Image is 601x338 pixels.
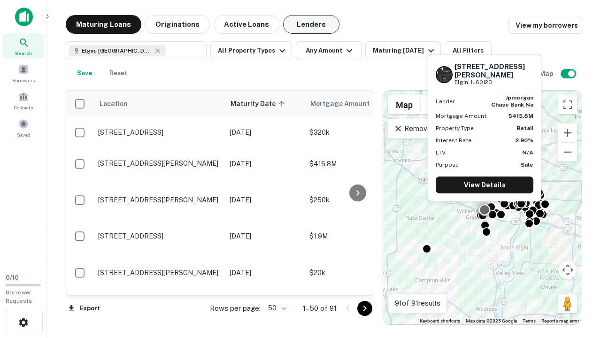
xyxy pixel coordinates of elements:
[6,274,19,281] span: 0 / 10
[357,301,372,316] button: Go to next page
[516,137,533,144] strong: 2.90%
[436,97,455,106] p: Lender
[309,127,403,138] p: $320k
[509,113,533,119] strong: $415.8M
[66,15,141,34] button: Maturing Loans
[98,269,220,277] p: [STREET_ADDRESS][PERSON_NAME]
[3,115,44,140] a: Saved
[230,127,300,138] p: [DATE]
[445,41,492,60] button: All Filters
[3,61,44,86] a: Borrowers
[436,124,474,132] p: Property Type
[385,312,416,324] a: Open this area in Google Maps (opens a new window)
[558,261,577,279] button: Map camera controls
[383,91,582,324] div: 0 0
[436,177,533,193] a: View Details
[365,41,441,60] button: Maturing [DATE]
[558,143,577,161] button: Zoom out
[310,98,382,109] span: Mortgage Amount
[231,98,288,109] span: Maturity Date
[309,231,403,241] p: $1.9M
[309,159,403,169] p: $415.8M
[99,98,128,109] span: Location
[69,64,100,83] button: Save your search to get updates of matches that match your search criteria.
[455,78,533,87] p: Elgin, IL60123
[296,41,362,60] button: Any Amount
[420,318,460,324] button: Keyboard shortcuts
[210,41,292,60] button: All Property Types
[521,161,533,168] strong: Sale
[436,161,459,169] p: Purpose
[541,318,579,323] a: Report a map error
[554,263,601,308] iframe: Chat Widget
[436,112,486,120] p: Mortgage Amount
[558,123,577,142] button: Zoom in
[98,159,220,168] p: [STREET_ADDRESS][PERSON_NAME]
[210,303,261,314] p: Rows per page:
[303,303,337,314] p: 1–50 of 91
[98,128,220,137] p: [STREET_ADDRESS]
[230,231,300,241] p: [DATE]
[230,159,300,169] p: [DATE]
[523,318,536,323] a: Terms
[230,195,300,205] p: [DATE]
[82,46,152,55] span: Elgin, [GEOGRAPHIC_DATA], [GEOGRAPHIC_DATA]
[98,196,220,204] p: [STREET_ADDRESS][PERSON_NAME]
[3,33,44,59] a: Search
[12,77,35,84] span: Borrowers
[373,45,437,56] div: Maturing [DATE]
[6,289,32,304] span: Borrower Requests
[93,91,225,117] th: Location
[466,318,517,323] span: Map data ©2025 Google
[309,195,403,205] p: $250k
[15,8,33,26] img: capitalize-icon.png
[14,104,33,111] span: Contacts
[436,148,446,157] p: LTV
[15,49,32,57] span: Search
[516,125,533,131] strong: Retail
[305,91,408,117] th: Mortgage Amount
[3,88,44,113] a: Contacts
[393,123,463,134] p: Remove Boundary
[309,268,403,278] p: $20k
[283,15,339,34] button: Lenders
[508,17,582,34] a: View my borrowers
[455,62,533,79] h6: [STREET_ADDRESS][PERSON_NAME]
[66,301,102,315] button: Export
[17,131,31,138] span: Saved
[436,136,471,145] p: Interest Rate
[98,232,220,240] p: [STREET_ADDRESS]
[491,94,533,108] strong: jpmorgan chase bank na
[230,268,300,278] p: [DATE]
[225,91,305,117] th: Maturity Date
[385,312,416,324] img: Google
[214,15,279,34] button: Active Loans
[395,298,440,309] p: 91 of 91 results
[558,95,577,114] button: Toggle fullscreen view
[421,95,467,114] button: Show satellite imagery
[264,301,288,315] div: 50
[145,15,210,34] button: Originations
[103,64,133,83] button: Reset
[522,149,533,156] strong: N/A
[388,95,421,114] button: Show street map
